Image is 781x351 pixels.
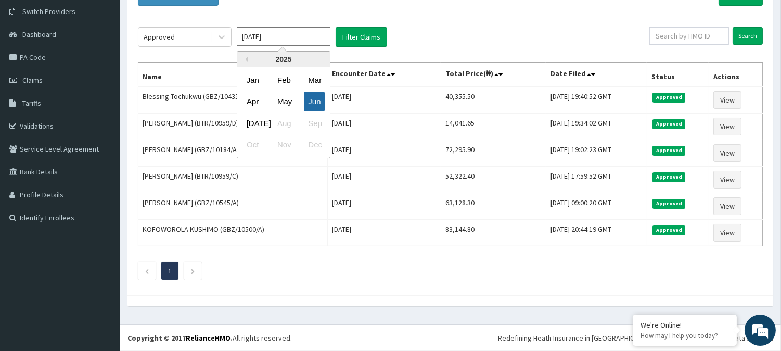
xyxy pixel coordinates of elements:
[546,140,647,167] td: [DATE] 19:02:23 GMT
[186,333,231,343] a: RelianceHMO
[652,93,685,102] span: Approved
[546,86,647,114] td: [DATE] 19:40:52 GMT
[652,172,685,182] span: Approved
[22,98,41,108] span: Tariffs
[713,118,741,135] a: View
[336,27,387,47] button: Filter Claims
[709,63,762,87] th: Actions
[328,220,441,246] td: [DATE]
[242,57,248,62] button: Previous Year
[242,114,263,133] div: Choose July 2025
[441,63,546,87] th: Total Price(₦)
[713,171,741,189] a: View
[138,220,328,246] td: KOFOWOROLA KUSHIMO (GBZ/10500/A)
[273,70,294,90] div: Choose February 2025
[145,266,149,275] a: Previous page
[546,193,647,220] td: [DATE] 09:00:20 GMT
[652,119,685,129] span: Approved
[22,7,75,16] span: Switch Providers
[22,30,56,39] span: Dashboard
[713,91,741,109] a: View
[649,27,729,45] input: Search by HMO ID
[304,92,325,111] div: Choose June 2025
[441,220,546,246] td: 83,144.80
[138,114,328,140] td: [PERSON_NAME] (BTR/10959/D)
[138,167,328,193] td: [PERSON_NAME] (BTR/10959/C)
[171,5,196,30] div: Minimize live chat window
[441,193,546,220] td: 63,128.30
[652,146,685,155] span: Approved
[652,199,685,208] span: Approved
[713,197,741,215] a: View
[546,63,647,87] th: Date Filed
[138,86,328,114] td: Blessing Tochukwu (GBZ/10435/B)
[304,70,325,90] div: Choose March 2025
[138,63,328,87] th: Name
[441,167,546,193] td: 52,322.40
[242,70,263,90] div: Choose January 2025
[242,92,263,111] div: Choose April 2025
[144,32,175,42] div: Approved
[60,108,144,213] span: We're online!
[328,167,441,193] td: [DATE]
[138,140,328,167] td: [PERSON_NAME] (GBZ/10184/A)
[546,167,647,193] td: [DATE] 17:59:52 GMT
[641,331,729,340] p: How may I help you today?
[733,27,763,45] input: Search
[273,92,294,111] div: Choose May 2025
[237,69,330,156] div: month 2025-06
[641,320,729,330] div: We're Online!
[54,58,175,72] div: Chat with us now
[237,52,330,67] div: 2025
[441,140,546,167] td: 72,295.90
[5,237,198,274] textarea: Type your message and hit 'Enter'
[19,52,42,78] img: d_794563401_company_1708531726252_794563401
[546,220,647,246] td: [DATE] 20:44:19 GMT
[120,324,781,351] footer: All rights reserved.
[647,63,709,87] th: Status
[127,333,233,343] strong: Copyright © 2017 .
[498,333,773,343] div: Redefining Heath Insurance in [GEOGRAPHIC_DATA] using Telemedicine and Data Science!
[441,86,546,114] td: 40,355.50
[237,27,330,46] input: Select Month and Year
[652,225,685,235] span: Approved
[546,114,647,140] td: [DATE] 19:34:02 GMT
[441,114,546,140] td: 14,041.65
[138,193,328,220] td: [PERSON_NAME] (GBZ/10545/A)
[168,266,172,275] a: Page 1 is your current page
[190,266,195,275] a: Next page
[713,224,741,242] a: View
[328,193,441,220] td: [DATE]
[22,76,43,85] span: Claims
[713,144,741,162] a: View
